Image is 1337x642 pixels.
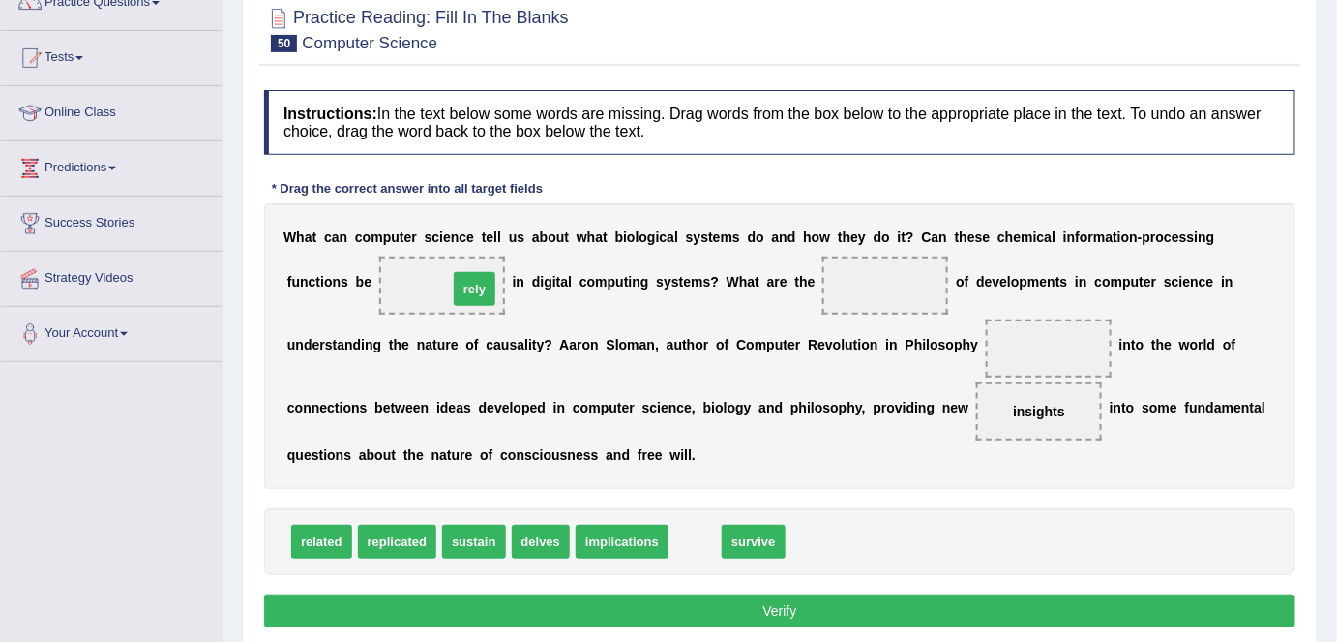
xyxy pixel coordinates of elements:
[1131,337,1136,352] b: t
[1,307,222,355] a: Your Account
[404,229,412,245] b: e
[639,337,647,352] b: a
[1190,337,1199,352] b: o
[946,337,955,352] b: o
[1164,274,1172,290] b: s
[727,274,739,290] b: W
[1040,274,1048,290] b: e
[655,337,659,352] b: ,
[862,337,871,352] b: o
[287,274,292,290] b: f
[517,274,525,290] b: n
[975,229,983,245] b: s
[264,179,550,198] div: * Drag the correct answer into all target fields
[965,274,969,290] b: f
[1045,229,1053,245] b: a
[607,337,615,352] b: S
[784,337,788,352] b: t
[694,229,701,245] b: y
[1011,274,1020,290] b: o
[787,337,795,352] b: e
[333,337,338,352] b: t
[1,31,222,79] a: Tests
[537,337,545,352] b: y
[683,274,691,290] b: e
[1033,229,1037,245] b: i
[1075,274,1079,290] b: i
[779,229,787,245] b: n
[976,274,985,290] b: d
[493,337,501,352] b: a
[532,274,541,290] b: d
[356,274,365,290] b: b
[1164,229,1172,245] b: c
[842,337,846,352] b: l
[451,229,460,245] b: n
[656,229,660,245] b: i
[1005,229,1014,245] b: h
[674,337,683,352] b: u
[967,229,975,245] b: e
[595,274,607,290] b: m
[732,229,740,245] b: s
[556,274,561,290] b: t
[340,229,348,245] b: n
[1206,229,1215,245] b: g
[799,274,808,290] b: h
[1156,229,1165,245] b: o
[1080,229,1088,245] b: o
[1102,274,1111,290] b: o
[843,229,851,245] b: h
[1206,274,1214,290] b: e
[858,229,866,245] b: y
[906,229,914,245] b: ?
[568,274,572,290] b: l
[1183,274,1191,290] b: e
[986,320,1112,378] span: Drop target
[624,274,629,290] b: t
[746,337,755,352] b: o
[333,274,342,290] b: n
[400,229,404,245] b: t
[287,337,296,352] b: u
[1151,337,1156,352] b: t
[401,337,409,352] b: e
[1,141,222,190] a: Predictions
[497,229,501,245] b: l
[1143,229,1151,245] b: p
[656,274,664,290] b: s
[548,229,556,245] b: o
[838,229,843,245] b: t
[1106,229,1114,245] b: a
[361,337,365,352] b: i
[371,229,382,245] b: m
[926,337,930,352] b: l
[264,90,1295,155] h4: In the text below some words are missing. Drag words from the box below to the appropriate place ...
[474,337,479,352] b: f
[1121,229,1130,245] b: o
[703,337,708,352] b: r
[304,337,312,352] b: d
[1138,229,1143,245] b: -
[324,229,332,245] b: c
[425,337,432,352] b: a
[923,337,927,352] b: i
[487,229,494,245] b: e
[544,337,552,352] b: ?
[889,337,898,352] b: n
[710,274,719,290] b: ?
[1063,229,1067,245] b: i
[283,106,377,122] b: Instructions:
[713,229,721,245] b: e
[1088,229,1093,245] b: r
[1225,274,1233,290] b: n
[963,337,971,352] b: h
[647,337,656,352] b: n
[1,252,222,300] a: Strategy Videos
[590,337,599,352] b: n
[1,86,222,135] a: Online Class
[569,337,577,352] b: a
[845,337,853,352] b: u
[1020,274,1028,290] b: p
[271,35,297,52] span: 50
